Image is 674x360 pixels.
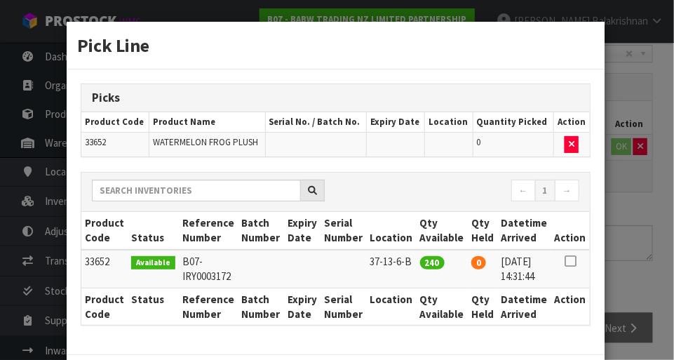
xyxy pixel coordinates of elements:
[468,288,497,325] th: Qty Held
[551,212,590,250] th: Action
[417,288,468,325] th: Qty Available
[367,288,417,325] th: Location
[551,288,590,325] th: Action
[477,136,481,148] span: 0
[284,288,321,325] th: Expiry Date
[471,256,486,269] span: 0
[417,212,468,250] th: Qty Available
[346,180,579,204] nav: Page navigation
[81,250,128,288] td: 33652
[284,212,321,250] th: Expiry Date
[81,112,149,133] th: Product Code
[367,250,417,288] td: 37-13-6-B
[511,180,536,202] a: ←
[128,212,179,250] th: Status
[321,288,366,325] th: Serial Number
[128,288,179,325] th: Status
[85,136,106,148] span: 33652
[497,288,551,325] th: Datetime Arrived
[497,250,551,288] td: [DATE] 14:31:44
[149,112,265,133] th: Product Name
[92,180,301,201] input: Search inventories
[367,212,417,250] th: Location
[131,256,175,270] span: Available
[555,180,579,202] a: →
[535,180,555,202] a: 1
[238,288,284,325] th: Batch Number
[321,212,366,250] th: Serial Number
[425,112,473,133] th: Location
[153,136,258,148] span: WATERMELON FROG PLUSH
[77,32,594,58] h3: Pick Line
[81,288,128,325] th: Product Code
[179,212,238,250] th: Reference Number
[553,112,590,133] th: Action
[81,212,128,250] th: Product Code
[420,256,445,269] span: 240
[92,91,579,105] h3: Picks
[497,212,551,250] th: Datetime Arrived
[473,112,553,133] th: Quantity Picked
[265,112,367,133] th: Serial No. / Batch No.
[238,212,284,250] th: Batch Number
[179,288,238,325] th: Reference Number
[367,112,425,133] th: Expiry Date
[468,212,497,250] th: Qty Held
[179,250,238,288] td: B07-IRY0003172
